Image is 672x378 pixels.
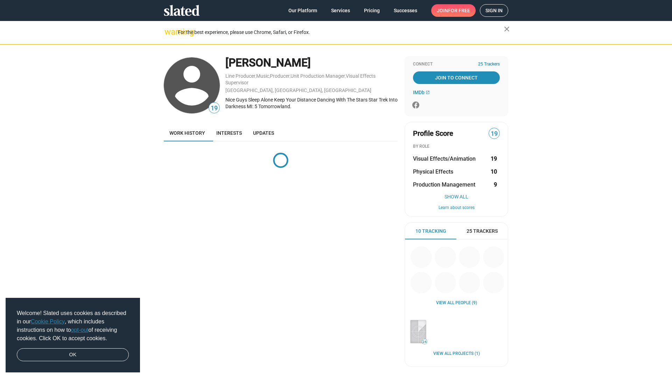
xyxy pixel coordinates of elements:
span: Updates [253,130,274,136]
a: Work history [164,125,211,141]
a: dismiss cookie message [17,348,129,362]
a: Line Producer [225,73,255,79]
span: Physical Effects [413,168,453,175]
a: View all Projects (1) [433,351,480,357]
span: IMDb [413,90,425,95]
a: Interests [211,125,247,141]
span: , [345,75,346,78]
strong: 10 [491,168,497,175]
span: Production Management [413,181,475,188]
a: Updates [247,125,280,141]
a: Sign in [480,4,508,17]
span: Sign in [485,5,503,16]
span: , [255,75,256,78]
span: Interests [216,130,242,136]
div: BY ROLE [413,144,500,149]
div: cookieconsent [6,298,140,373]
span: Join To Connect [414,71,498,84]
button: Learn about scores [413,205,500,211]
a: View all People (9) [436,300,477,306]
a: Our Platform [283,4,323,17]
span: 25 Trackers [478,62,500,67]
span: Successes [394,4,417,17]
a: Visual Effects Supervisor [225,73,376,85]
span: 25 Trackers [467,228,498,234]
span: Welcome! Slated uses cookies as described in our , which includes instructions on how to of recei... [17,309,129,343]
span: Services [331,4,350,17]
span: Profile Score [413,129,453,138]
span: 10 Tracking [415,228,446,234]
button: Show All [413,194,500,199]
a: Unit Production Manager [290,73,345,79]
strong: 19 [491,155,497,162]
a: IMDb [413,90,430,95]
span: Visual Effects/Animation [413,155,476,162]
span: 19 [209,104,219,113]
mat-icon: warning [164,28,173,36]
a: Cookie Policy [31,318,65,324]
a: Services [325,4,356,17]
span: Pricing [364,4,380,17]
a: opt-out [71,327,89,333]
div: [PERSON_NAME] [225,55,398,70]
a: Joinfor free [431,4,476,17]
div: Nice Guys Sleep Alone Keep Your Distance Dancing With The Stars Star Trek Into Darkness MI: 5 Tom... [225,97,398,110]
a: Successes [388,4,423,17]
span: Work history [169,130,205,136]
div: Connect [413,62,500,67]
a: Producer [270,73,290,79]
mat-icon: close [503,25,511,33]
span: Join [437,4,470,17]
strong: 9 [494,181,497,188]
a: Pricing [358,4,385,17]
span: for free [448,4,470,17]
span: 19 [489,129,499,139]
span: 24 [422,340,427,344]
mat-icon: open_in_new [426,90,430,94]
span: Our Platform [288,4,317,17]
a: [GEOGRAPHIC_DATA], [GEOGRAPHIC_DATA], [GEOGRAPHIC_DATA] [225,87,371,93]
span: , [269,75,270,78]
a: Join To Connect [413,71,500,84]
div: For the best experience, please use Chrome, Safari, or Firefox. [178,28,504,37]
a: Music [256,73,269,79]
